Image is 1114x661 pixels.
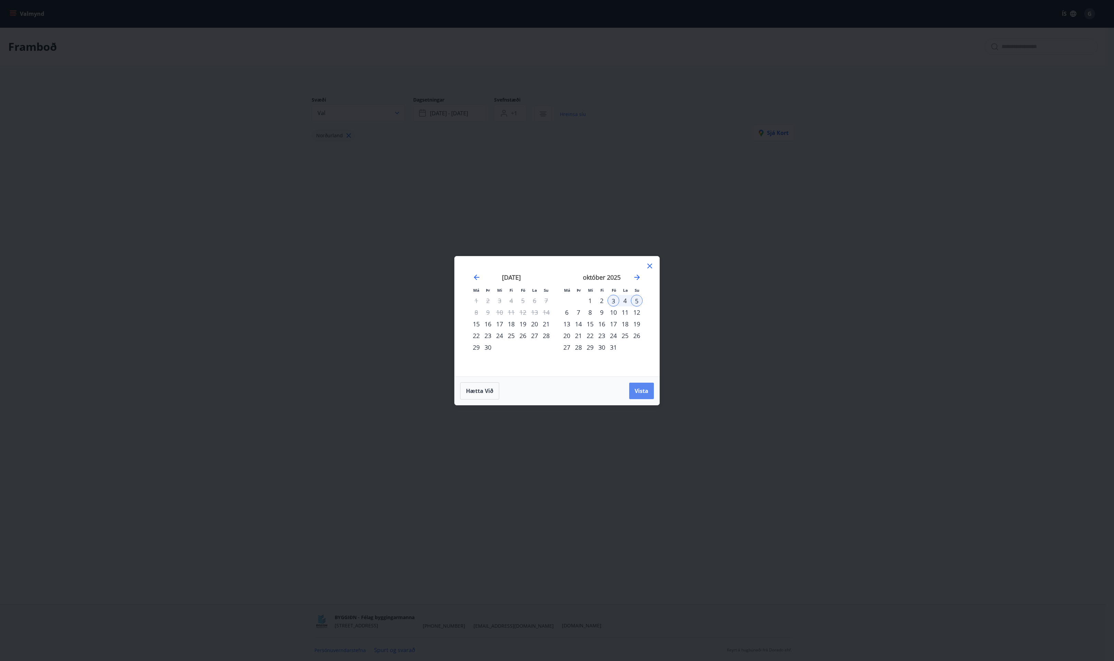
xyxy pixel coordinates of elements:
div: Move backward to switch to the previous month. [472,273,481,281]
div: 22 [584,330,596,341]
td: Not available. þriðjudagur, 9. september 2025 [482,306,494,318]
td: Selected as end date. sunnudagur, 5. október 2025 [631,295,643,306]
td: Choose fimmtudagur, 18. september 2025 as your check-in date. It’s available. [505,318,517,330]
div: 24 [494,330,505,341]
div: 18 [619,318,631,330]
div: 15 [584,318,596,330]
td: Choose mánudagur, 29. september 2025 as your check-in date. It’s available. [470,341,482,353]
div: 21 [540,318,552,330]
div: 16 [596,318,608,330]
td: Choose þriðjudagur, 28. október 2025 as your check-in date. It’s available. [573,341,584,353]
div: 7 [573,306,584,318]
td: Selected as start date. föstudagur, 3. október 2025 [608,295,619,306]
td: Choose laugardagur, 11. október 2025 as your check-in date. It’s available. [619,306,631,318]
td: Choose laugardagur, 20. september 2025 as your check-in date. It’s available. [529,318,540,330]
div: 27 [529,330,540,341]
small: Má [564,288,570,293]
div: 11 [619,306,631,318]
td: Choose miðvikudagur, 8. október 2025 as your check-in date. It’s available. [584,306,596,318]
td: Not available. miðvikudagur, 3. september 2025 [494,295,505,306]
td: Choose mánudagur, 15. september 2025 as your check-in date. It’s available. [470,318,482,330]
small: Þr [486,288,490,293]
small: Má [473,288,479,293]
td: Not available. sunnudagur, 7. september 2025 [540,295,552,306]
div: 15 [470,318,482,330]
td: Not available. laugardagur, 6. september 2025 [529,295,540,306]
small: Þr [577,288,581,293]
div: Move forward to switch to the next month. [633,273,641,281]
div: 12 [631,306,643,318]
div: 10 [608,306,619,318]
div: 29 [584,341,596,353]
div: 20 [561,330,573,341]
td: Choose mánudagur, 22. september 2025 as your check-in date. It’s available. [470,330,482,341]
small: Fö [521,288,525,293]
td: Choose sunnudagur, 19. október 2025 as your check-in date. It’s available. [631,318,643,330]
div: 28 [540,330,552,341]
td: Choose sunnudagur, 12. október 2025 as your check-in date. It’s available. [631,306,643,318]
td: Choose fimmtudagur, 2. október 2025 as your check-in date. It’s available. [596,295,608,306]
td: Not available. laugardagur, 13. september 2025 [529,306,540,318]
td: Choose mánudagur, 20. október 2025 as your check-in date. It’s available. [561,330,573,341]
small: Fö [612,288,616,293]
div: 6 [561,306,573,318]
td: Choose fimmtudagur, 23. október 2025 as your check-in date. It’s available. [596,330,608,341]
div: 20 [529,318,540,330]
div: 18 [505,318,517,330]
div: 23 [482,330,494,341]
div: 16 [482,318,494,330]
td: Choose mánudagur, 6. október 2025 as your check-in date. It’s available. [561,306,573,318]
td: Not available. föstudagur, 5. september 2025 [517,295,529,306]
td: Choose sunnudagur, 28. september 2025 as your check-in date. It’s available. [540,330,552,341]
td: Not available. mánudagur, 1. september 2025 [470,295,482,306]
div: 30 [596,341,608,353]
td: Choose miðvikudagur, 15. október 2025 as your check-in date. It’s available. [584,318,596,330]
div: 30 [482,341,494,353]
td: Not available. mánudagur, 8. september 2025 [470,306,482,318]
small: La [623,288,628,293]
div: Calendar [463,265,651,368]
div: 14 [573,318,584,330]
td: Choose þriðjudagur, 16. september 2025 as your check-in date. It’s available. [482,318,494,330]
td: Not available. föstudagur, 12. september 2025 [517,306,529,318]
div: 2 [596,295,608,306]
td: Choose fimmtudagur, 30. október 2025 as your check-in date. It’s available. [596,341,608,353]
td: Choose sunnudagur, 21. september 2025 as your check-in date. It’s available. [540,318,552,330]
td: Choose miðvikudagur, 29. október 2025 as your check-in date. It’s available. [584,341,596,353]
div: 4 [619,295,631,306]
div: 13 [561,318,573,330]
td: Choose þriðjudagur, 14. október 2025 as your check-in date. It’s available. [573,318,584,330]
small: Mi [497,288,502,293]
div: 23 [596,330,608,341]
div: 1 [584,295,596,306]
small: Su [544,288,549,293]
div: 27 [561,341,573,353]
strong: [DATE] [502,273,521,281]
div: 25 [505,330,517,341]
div: 25 [619,330,631,341]
td: Not available. sunnudagur, 14. september 2025 [540,306,552,318]
small: Mi [588,288,593,293]
td: Choose laugardagur, 25. október 2025 as your check-in date. It’s available. [619,330,631,341]
td: Choose þriðjudagur, 30. september 2025 as your check-in date. It’s available. [482,341,494,353]
div: 5 [631,295,643,306]
td: Not available. fimmtudagur, 11. september 2025 [505,306,517,318]
td: Choose fimmtudagur, 9. október 2025 as your check-in date. It’s available. [596,306,608,318]
td: Choose föstudagur, 24. október 2025 as your check-in date. It’s available. [608,330,619,341]
div: 22 [470,330,482,341]
td: Choose miðvikudagur, 1. október 2025 as your check-in date. It’s available. [584,295,596,306]
td: Choose fimmtudagur, 16. október 2025 as your check-in date. It’s available. [596,318,608,330]
div: 29 [470,341,482,353]
td: Not available. miðvikudagur, 10. september 2025 [494,306,505,318]
div: 24 [608,330,619,341]
td: Choose laugardagur, 18. október 2025 as your check-in date. It’s available. [619,318,631,330]
div: 26 [631,330,643,341]
td: Choose fimmtudagur, 25. september 2025 as your check-in date. It’s available. [505,330,517,341]
button: Hætta við [460,382,499,399]
button: Vista [629,383,654,399]
div: 26 [517,330,529,341]
td: Choose sunnudagur, 26. október 2025 as your check-in date. It’s available. [631,330,643,341]
td: Choose miðvikudagur, 22. október 2025 as your check-in date. It’s available. [584,330,596,341]
div: 17 [494,318,505,330]
div: 17 [608,318,619,330]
